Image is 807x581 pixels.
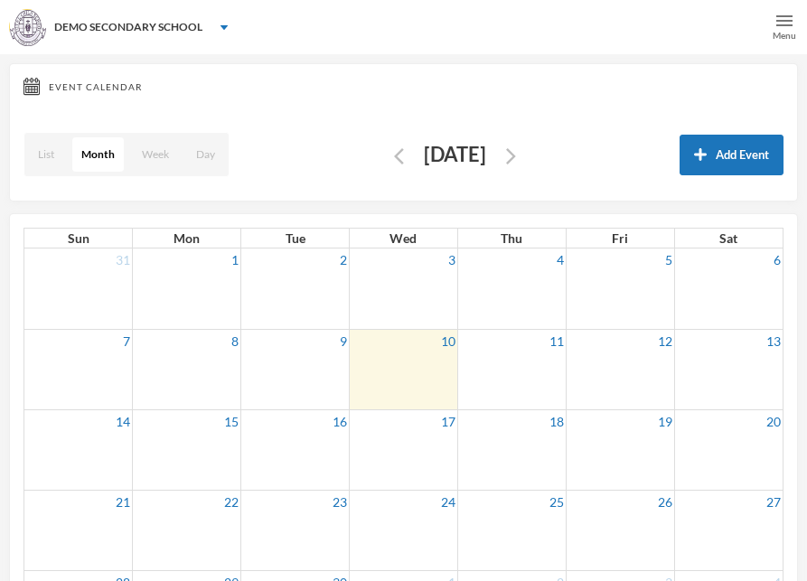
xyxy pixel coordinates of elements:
a: 21 [114,491,132,513]
a: 10 [439,330,457,352]
a: 11 [548,330,566,352]
a: 20 [765,410,783,433]
a: 9 [338,330,349,352]
a: 12 [656,330,674,352]
button: Week [133,137,178,172]
button: Edit [501,145,521,165]
button: Edit [389,145,409,165]
a: 6 [772,248,783,271]
a: 23 [331,491,349,513]
div: DEMO SECONDARY SCHOOL [54,19,202,35]
div: [DATE] [409,137,501,173]
a: 4 [555,248,566,271]
a: 17 [439,410,457,433]
a: 31 [114,248,132,271]
span: Thu [501,230,522,246]
button: Month [72,137,124,172]
span: Wed [389,230,417,246]
a: 16 [331,410,349,433]
a: 19 [656,410,674,433]
a: 26 [656,491,674,513]
a: 27 [765,491,783,513]
a: 8 [230,330,240,352]
a: 24 [439,491,457,513]
a: 5 [663,248,674,271]
a: 1 [230,248,240,271]
a: 13 [765,330,783,352]
a: 14 [114,410,132,433]
a: 15 [222,410,240,433]
div: Menu [773,29,796,42]
a: 18 [548,410,566,433]
button: List [29,137,63,172]
span: Sun [68,230,89,246]
span: Sat [719,230,737,246]
a: 7 [121,330,132,352]
a: 22 [222,491,240,513]
span: Fri [612,230,628,246]
a: 2 [338,248,349,271]
span: Mon [174,230,200,246]
img: logo [10,10,46,46]
a: 25 [548,491,566,513]
div: Event Calendar [23,78,784,96]
button: Day [187,137,224,172]
button: Add Event [680,135,784,175]
span: Tue [286,230,305,246]
a: 3 [446,248,457,271]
